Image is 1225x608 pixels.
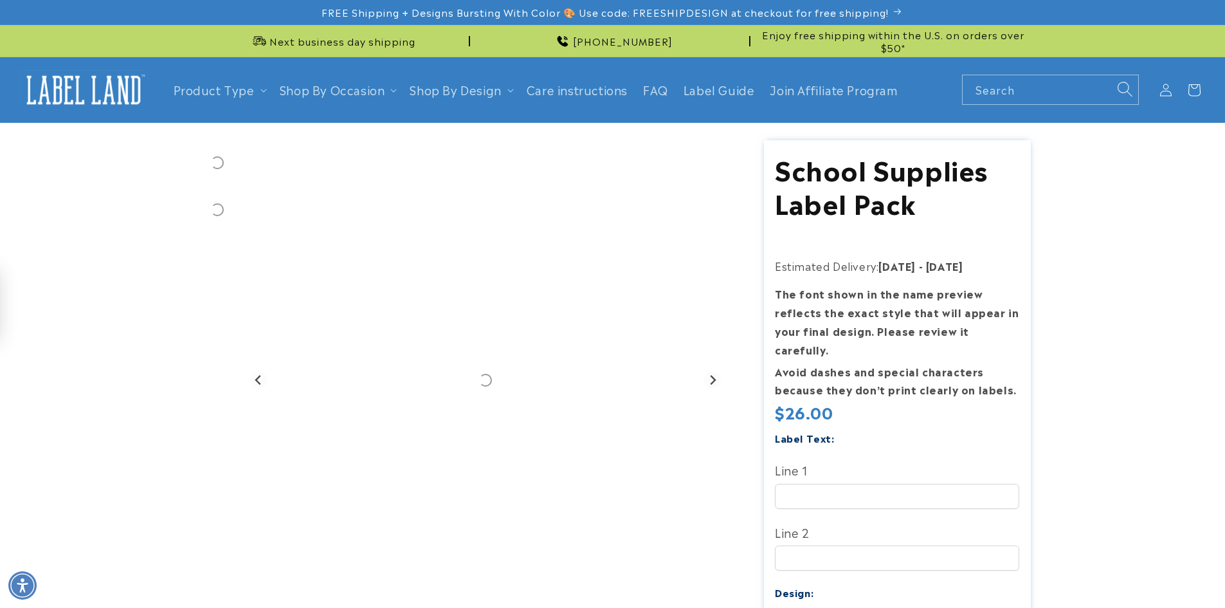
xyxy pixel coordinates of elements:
img: Label Land [19,70,148,110]
span: Shop By Occasion [280,82,385,97]
summary: Shop By Occasion [272,75,403,105]
button: Search [1111,75,1139,103]
a: Join Affiliate Program [762,75,905,105]
div: Go to slide 2 [195,187,240,232]
span: FAQ [643,82,668,97]
span: Next business day shipping [269,35,415,48]
label: Label Text: [775,430,835,445]
summary: Shop By Design [402,75,518,105]
div: Announcement [756,25,1031,57]
strong: [DATE] [926,258,963,273]
a: FAQ [635,75,676,105]
button: Next slide [703,371,721,389]
p: Estimated Delivery: [775,257,1019,275]
a: Product Type [174,81,255,98]
a: Shop By Design [410,81,501,98]
span: Enjoy free shipping within the U.S. on orders over $50* [756,28,1031,53]
div: Announcement [195,25,470,57]
div: Announcement [475,25,750,57]
a: Care instructions [519,75,635,105]
span: FREE Shipping + Designs Bursting With Color 🎨 Use code: FREESHIPDESIGN at checkout for free shipp... [322,6,889,19]
strong: Avoid dashes and special characters because they don’t print clearly on labels. [775,364,1017,398]
span: Care instructions [527,82,628,97]
strong: The font shown in the name preview reflects the exact style that will appear in your final design... [775,286,1019,356]
span: Join Affiliate Program [770,82,898,97]
h1: School Supplies Label Pack [775,152,1019,219]
label: Line 1 [775,459,1019,480]
span: $26.00 [775,402,833,422]
summary: Product Type [166,75,272,105]
iframe: Gorgias Floating Chat [955,548,1212,595]
strong: - [919,258,923,273]
label: Line 2 [775,522,1019,542]
div: Accessibility Menu [8,571,37,600]
label: Design: [775,585,813,600]
a: Label Guide [676,75,763,105]
span: Label Guide [684,82,755,97]
button: Go to last slide [250,371,268,389]
div: Go to slide 1 [195,140,240,185]
span: [PHONE_NUMBER] [573,35,673,48]
strong: [DATE] [878,258,916,273]
a: Label Land [15,65,153,115]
